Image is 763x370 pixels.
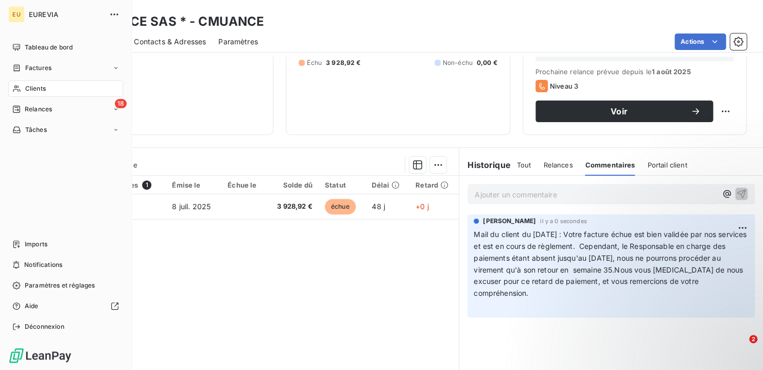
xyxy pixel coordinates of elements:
[25,63,51,73] span: Factures
[543,161,573,169] span: Relances
[8,39,123,56] a: Tableau de bord
[8,101,123,117] a: 18Relances
[29,10,103,19] span: EUREVIA
[25,301,39,311] span: Aide
[550,82,578,90] span: Niveau 3
[25,281,95,290] span: Paramètres et réglages
[474,230,749,297] span: Mail du client du [DATE] : Votre facture échue est bien validée par nos services et est en cours ...
[483,216,536,226] span: [PERSON_NAME]
[728,335,753,360] iframe: Intercom live chat
[372,181,403,189] div: Délai
[142,180,151,190] span: 1
[548,107,690,115] span: Voir
[307,58,322,68] span: Échu
[674,33,726,50] button: Actions
[172,181,215,189] div: Émise le
[25,84,46,93] span: Clients
[8,80,123,97] a: Clients
[535,100,713,122] button: Voir
[652,68,691,76] span: 1 août 2025
[134,37,206,47] span: Contacts & Adresses
[415,202,429,211] span: +0 j
[8,60,123,76] a: Factures
[25,125,47,134] span: Tâches
[517,161,531,169] span: Tout
[273,181,313,189] div: Solde dû
[372,202,385,211] span: 48 j
[172,202,211,211] span: 8 juil. 2025
[477,58,497,68] span: 0,00 €
[25,43,73,52] span: Tableau de bord
[647,161,687,169] span: Portail client
[273,201,313,212] span: 3 928,92 €
[115,99,127,108] span: 18
[25,322,64,331] span: Déconnexion
[326,58,361,68] span: 3 928,92 €
[8,236,123,253] a: Imports
[749,335,757,343] span: 2
[228,181,261,189] div: Échue le
[218,37,258,47] span: Paramètres
[8,347,72,364] img: Logo LeanPay
[25,105,52,114] span: Relances
[91,12,264,31] h3: MUANCE SAS * - CMUANCE
[535,68,734,76] span: Prochaine relance prévue depuis le
[557,270,763,342] iframe: Intercom notifications message
[25,240,47,249] span: Imports
[325,199,356,214] span: échue
[415,181,453,189] div: Retard
[8,298,123,314] a: Aide
[585,161,635,169] span: Commentaires
[540,218,587,224] span: il y a 0 secondes
[24,260,62,270] span: Notifications
[8,277,123,294] a: Paramètres et réglages
[8,122,123,138] a: Tâches
[8,6,25,23] div: EU
[459,159,511,171] h6: Historique
[325,181,359,189] div: Statut
[443,58,473,68] span: Non-échu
